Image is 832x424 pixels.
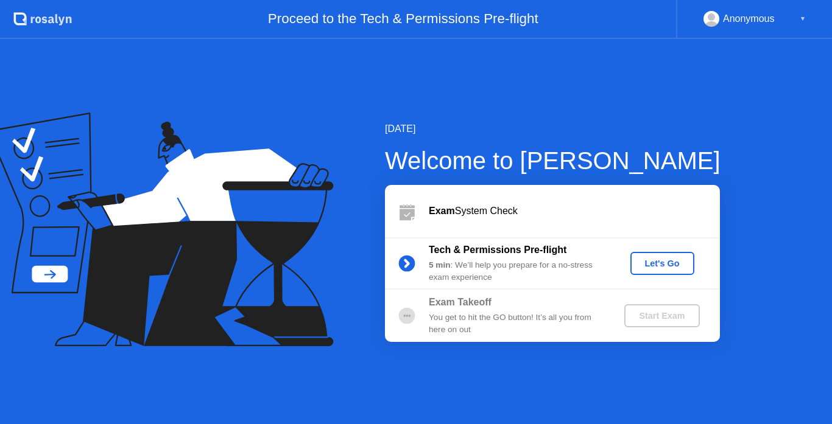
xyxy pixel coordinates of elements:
[629,311,694,321] div: Start Exam
[429,206,455,216] b: Exam
[630,252,694,275] button: Let's Go
[635,259,689,268] div: Let's Go
[429,204,720,218] div: System Check
[723,11,775,27] div: Anonymous
[385,142,721,179] div: Welcome to [PERSON_NAME]
[429,297,492,307] b: Exam Takeoff
[624,304,699,327] button: Start Exam
[429,311,604,336] div: You get to hit the GO button! It’s all you from here on out
[800,11,806,27] div: ▼
[429,259,604,284] div: : We’ll help you prepare for a no-stress exam experience
[429,245,566,255] b: Tech & Permissions Pre-flight
[385,122,721,136] div: [DATE]
[429,260,451,269] b: 5 min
